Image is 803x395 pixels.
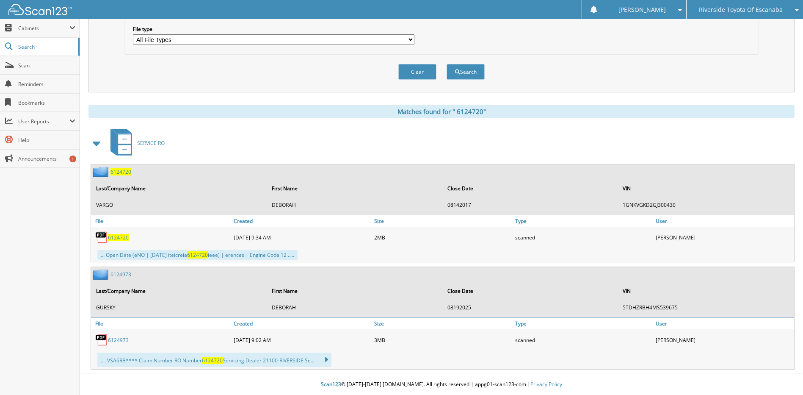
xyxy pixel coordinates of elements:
span: Scan [18,62,75,69]
th: Last/Company Name [92,180,267,197]
label: File type [133,25,414,33]
a: User [654,215,794,227]
iframe: Chat Widget [761,354,803,395]
span: Bookmarks [18,99,75,106]
div: ... Open Date (eNO | [DATE] iteicreia ieee) | erences | Engine Code 12 ..... [97,250,298,260]
a: 6124973 [110,271,131,278]
div: Matches found for " 6124720" [88,105,795,118]
span: User Reports [18,118,69,125]
th: Last/Company Name [92,282,267,300]
div: [PERSON_NAME] [654,229,794,246]
a: 6124720 [108,234,129,241]
td: 1 G N K V G K D 2 G J 3 0 0 4 3 0 [618,198,793,212]
td: D E B O R A H [268,300,442,314]
a: User [654,318,794,329]
img: scan123-logo-white.svg [8,4,72,15]
span: Help [18,136,75,144]
div: [DATE] 9:34 AM [232,229,372,246]
span: Cabinets [18,25,69,32]
div: .... VSA6RB**** Claim Number RO Number Servicing Dealer 21100-RIVERSIDE Se... [97,353,331,367]
th: Close Date [443,282,618,300]
a: File [91,215,232,227]
img: PDF.png [95,334,108,346]
td: 5 T D H Z R B H 4 M S 5 3 9 6 7 5 [618,300,793,314]
span: Announcements [18,155,75,162]
a: Size [372,318,513,329]
div: [DATE] 9:02 AM [232,331,372,348]
div: 2MB [372,229,513,246]
a: Created [232,318,372,329]
th: VIN [618,180,793,197]
div: © [DATE]-[DATE] [DOMAIN_NAME]. All rights reserved | appg01-scan123-com | [80,374,803,395]
a: SERVICE RO [105,126,165,160]
td: G U R S K Y [92,300,267,314]
img: PDF.png [95,231,108,244]
span: Reminders [18,81,75,88]
div: scanned [513,331,654,348]
th: Close Date [443,180,618,197]
span: 6124720 [202,357,223,364]
a: Size [372,215,513,227]
th: VIN [618,282,793,300]
span: S E R V I C E R O [137,139,165,147]
a: Type [513,215,654,227]
a: Type [513,318,654,329]
td: 0 8 1 4 2 0 1 7 [443,198,618,212]
td: V A R G O [92,198,267,212]
span: [PERSON_NAME] [618,7,666,12]
button: Clear [398,64,436,80]
a: Created [232,215,372,227]
td: 0 8 1 9 2 0 2 5 [443,300,618,314]
div: 1 [69,156,76,162]
th: First Name [268,282,442,300]
span: 6124720 [187,251,208,259]
a: File [91,318,232,329]
span: Search [18,43,74,50]
img: folder2.png [93,167,110,177]
div: [PERSON_NAME] [654,331,794,348]
div: scanned [513,229,654,246]
button: Search [447,64,485,80]
a: Privacy Policy [530,381,562,388]
span: 6 1 2 4 7 2 0 [110,168,131,175]
img: folder2.png [93,269,110,280]
span: Scan123 [321,381,341,388]
span: Riverside Toyota Of Escanaba [699,7,783,12]
div: 3MB [372,331,513,348]
th: First Name [268,180,442,197]
td: D E B O R A H [268,198,442,212]
span: 6 1 2 4 7 2 0 [108,234,129,241]
a: 6124720 [110,168,131,175]
a: 6124973 [108,337,129,344]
